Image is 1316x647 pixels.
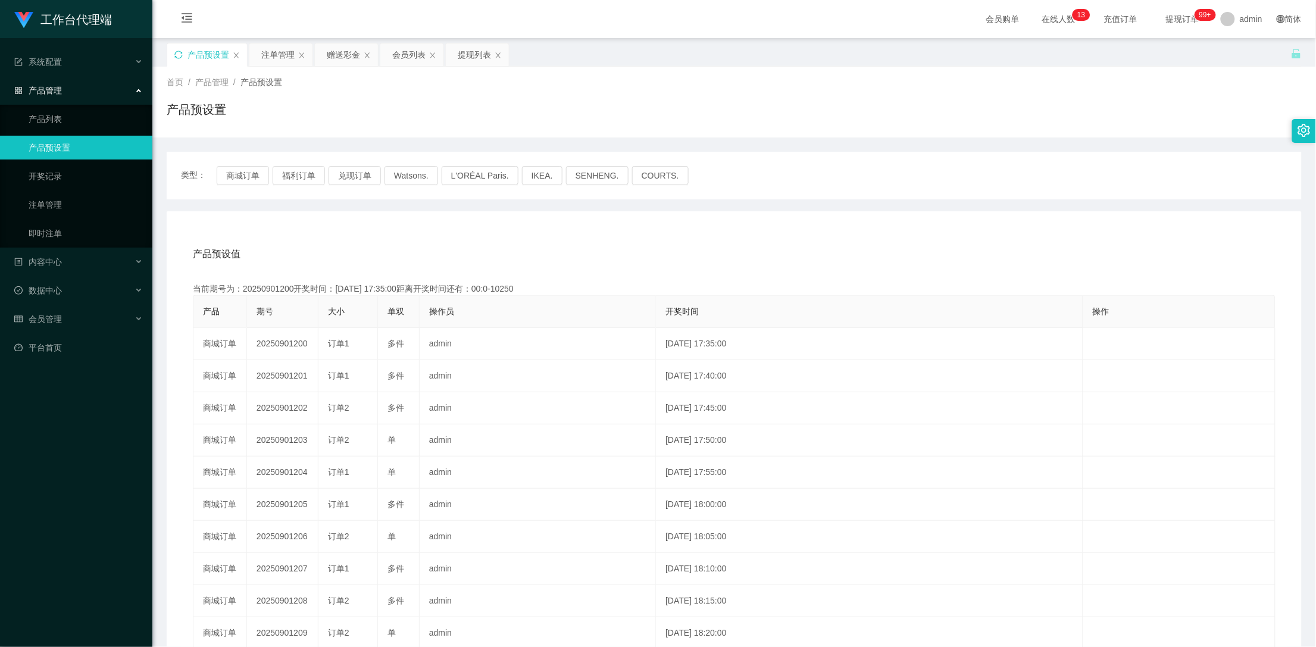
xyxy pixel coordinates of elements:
p: 3 [1081,9,1086,21]
span: 多件 [387,564,404,573]
span: 订单1 [328,467,349,477]
div: 会员列表 [392,43,426,66]
img: logo.9652507e.png [14,12,33,29]
td: 20250901208 [247,585,318,617]
i: 图标: table [14,315,23,323]
span: 多件 [387,339,404,348]
span: 多件 [387,371,404,380]
td: 商城订单 [193,457,247,489]
span: 首页 [167,77,183,87]
span: 提现订单 [1160,15,1205,23]
span: 订单2 [328,596,349,605]
div: 注单管理 [261,43,295,66]
td: 20250901205 [247,489,318,521]
span: 产品管理 [195,77,229,87]
span: 大小 [328,307,345,316]
td: admin [420,328,656,360]
span: 单 [387,435,396,445]
i: 图标: setting [1298,124,1311,137]
span: 会员管理 [14,314,62,324]
a: 产品列表 [29,107,143,131]
button: 商城订单 [217,166,269,185]
span: 多件 [387,499,404,509]
span: 订单1 [328,339,349,348]
td: 20250901202 [247,392,318,424]
a: 图标: dashboard平台首页 [14,336,143,360]
i: 图标: check-circle-o [14,286,23,295]
span: 订单2 [328,435,349,445]
td: 20250901207 [247,553,318,585]
span: 订单1 [328,564,349,573]
td: 20250901206 [247,521,318,553]
span: / [233,77,236,87]
td: [DATE] 18:00:00 [656,489,1083,521]
span: 在线人数 [1036,15,1081,23]
td: [DATE] 18:10:00 [656,553,1083,585]
a: 工作台代理端 [14,14,112,24]
td: 20250901204 [247,457,318,489]
span: 多件 [387,403,404,412]
button: L'ORÉAL Paris. [442,166,518,185]
button: 福利订单 [273,166,325,185]
td: admin [420,521,656,553]
i: 图标: close [233,52,240,59]
i: 图标: profile [14,258,23,266]
td: 20250901201 [247,360,318,392]
button: SENHENG. [566,166,629,185]
td: 商城订单 [193,328,247,360]
i: 图标: sync [174,51,183,59]
td: [DATE] 17:55:00 [656,457,1083,489]
button: 兑现订单 [329,166,381,185]
i: 图标: close [364,52,371,59]
td: admin [420,424,656,457]
td: admin [420,489,656,521]
td: 商城订单 [193,392,247,424]
td: admin [420,553,656,585]
a: 开奖记录 [29,164,143,188]
div: 赠送彩金 [327,43,360,66]
td: admin [420,457,656,489]
td: [DATE] 17:35:00 [656,328,1083,360]
td: 20250901200 [247,328,318,360]
span: 产品管理 [14,86,62,95]
h1: 工作台代理端 [40,1,112,39]
i: 图标: global [1277,15,1285,23]
td: admin [420,360,656,392]
div: 产品预设置 [187,43,229,66]
td: 20250901203 [247,424,318,457]
td: 商城订单 [193,489,247,521]
div: 提现列表 [458,43,491,66]
span: 操作 [1093,307,1109,316]
td: [DATE] 17:45:00 [656,392,1083,424]
span: / [188,77,190,87]
span: 订单2 [328,628,349,637]
a: 即时注单 [29,221,143,245]
sup: 13 [1073,9,1090,21]
span: 单双 [387,307,404,316]
span: 产品预设值 [193,247,240,261]
span: 操作员 [429,307,454,316]
i: 图标: menu-fold [167,1,207,39]
i: 图标: form [14,58,23,66]
span: 数据中心 [14,286,62,295]
i: 图标: appstore-o [14,86,23,95]
span: 单 [387,532,396,541]
span: 订单1 [328,499,349,509]
i: 图标: unlock [1291,48,1302,59]
span: 充值订单 [1098,15,1143,23]
td: 商城订单 [193,521,247,553]
span: 订单1 [328,371,349,380]
span: 单 [387,628,396,637]
button: COURTS. [632,166,689,185]
sup: 1048 [1195,9,1216,21]
span: 产品预设置 [240,77,282,87]
td: admin [420,585,656,617]
td: [DATE] 18:05:00 [656,521,1083,553]
p: 1 [1077,9,1081,21]
td: 商城订单 [193,585,247,617]
button: Watsons. [385,166,438,185]
td: [DATE] 17:50:00 [656,424,1083,457]
i: 图标: close [298,52,305,59]
span: 产品 [203,307,220,316]
a: 注单管理 [29,193,143,217]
